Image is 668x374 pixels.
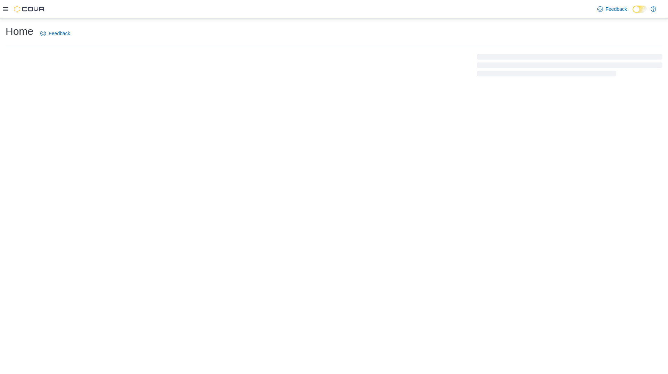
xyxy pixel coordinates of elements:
h1: Home [6,24,33,38]
a: Feedback [595,2,630,16]
img: Cova [14,6,45,13]
input: Dark Mode [633,6,647,13]
a: Feedback [38,26,73,40]
span: Loading [477,55,662,78]
span: Feedback [606,6,627,13]
span: Feedback [49,30,70,37]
